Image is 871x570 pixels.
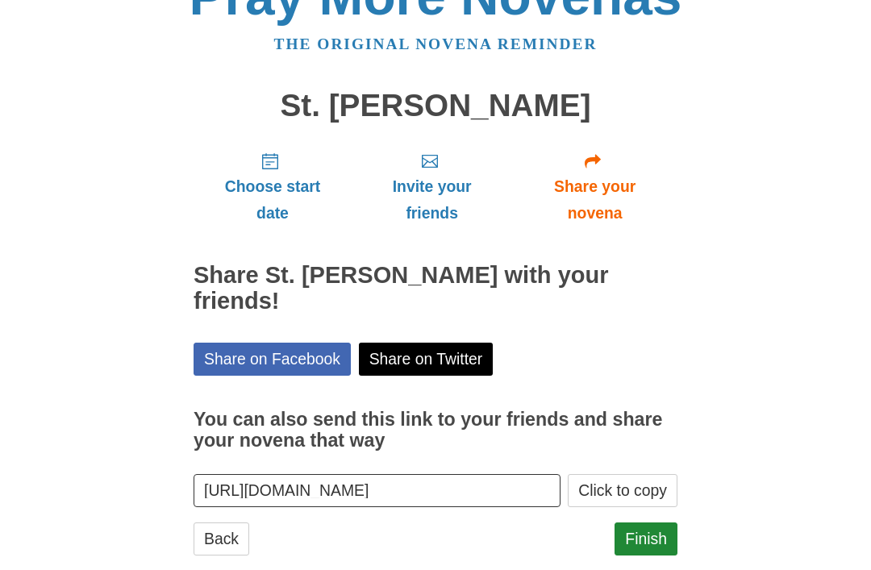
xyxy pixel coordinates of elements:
a: The original novena reminder [274,35,598,52]
a: Invite your friends [352,139,512,235]
a: Share on Facebook [194,343,351,376]
a: Share your novena [512,139,677,235]
a: Finish [615,522,677,555]
a: Share on Twitter [359,343,494,376]
h3: You can also send this link to your friends and share your novena that way [194,410,677,451]
span: Invite your friends [368,173,496,227]
h1: St. [PERSON_NAME] [194,89,677,123]
h2: Share St. [PERSON_NAME] with your friends! [194,263,677,314]
button: Click to copy [568,474,677,507]
span: Share your novena [528,173,661,227]
a: Back [194,522,249,555]
span: Choose start date [210,173,335,227]
a: Choose start date [194,139,352,235]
